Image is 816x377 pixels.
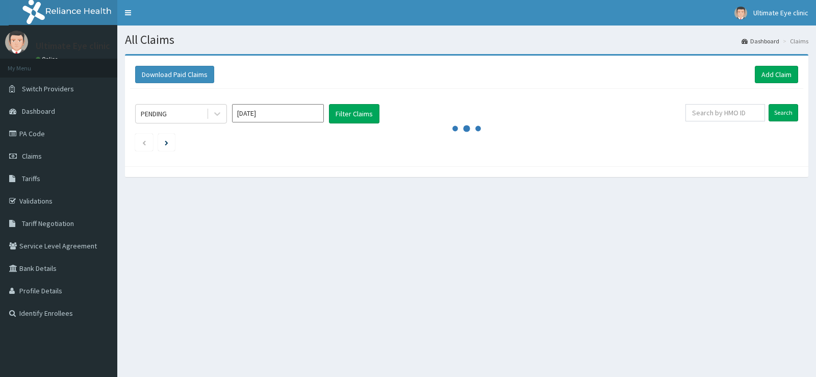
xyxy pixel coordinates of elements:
a: Online [36,56,60,63]
a: Dashboard [742,37,779,45]
a: Add Claim [755,66,798,83]
h1: All Claims [125,33,808,46]
div: PENDING [141,109,167,119]
img: User Image [734,7,747,19]
span: Ultimate Eye clinic [753,8,808,17]
input: Search [769,104,798,121]
svg: audio-loading [451,113,482,144]
p: Ultimate Eye clinic [36,41,110,51]
button: Download Paid Claims [135,66,214,83]
span: Dashboard [22,107,55,116]
input: Search by HMO ID [685,104,766,121]
span: Claims [22,152,42,161]
span: Switch Providers [22,84,74,93]
span: Tariff Negotiation [22,219,74,228]
li: Claims [780,37,808,45]
button: Filter Claims [329,104,379,123]
a: Next page [165,138,168,147]
a: Previous page [142,138,146,147]
span: Tariffs [22,174,40,183]
img: User Image [5,31,28,54]
input: Select Month and Year [232,104,324,122]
